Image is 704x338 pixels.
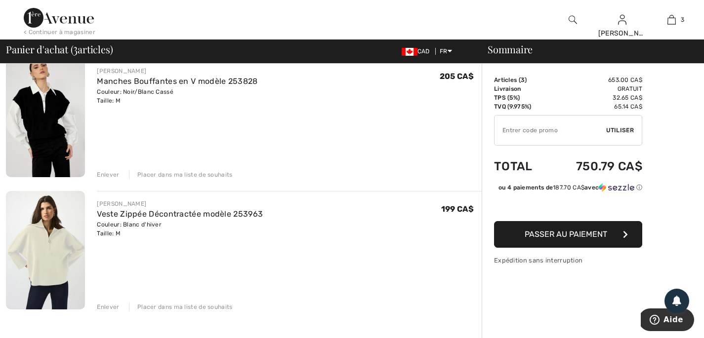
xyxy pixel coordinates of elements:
td: 65.14 CA$ [548,102,642,111]
input: Code promo [495,115,606,145]
span: CAD [402,48,434,55]
a: Se connecter [618,15,626,24]
img: Veste Zippée Décontractée modèle 253963 [6,191,85,309]
div: Couleur: Blanc d'hiver Taille: M [97,220,263,238]
td: Gratuit [548,84,642,93]
td: 32.65 CA$ [548,93,642,102]
span: 3 [73,42,78,55]
td: Articles ( ) [494,75,548,84]
div: Placer dans ma liste de souhaits [129,170,233,179]
td: TPS (5%) [494,93,548,102]
span: Utiliser [606,126,634,135]
td: 750.79 CA$ [548,150,642,183]
img: Mon panier [667,14,676,26]
td: 653.00 CA$ [548,75,642,84]
span: Passer au paiement [525,229,607,239]
span: Panier d'achat ( articles) [6,44,113,54]
div: ou 4 paiements de avec [498,183,642,192]
a: Veste Zippée Décontractée modèle 253963 [97,209,263,219]
span: 3 [681,15,684,24]
td: TVQ (9.975%) [494,102,548,111]
div: [PERSON_NAME] [97,67,257,75]
a: 3 [647,14,696,26]
div: ou 4 paiements de187.70 CA$avecSezzle Cliquez pour en savoir plus sur Sezzle [494,183,642,195]
iframe: Ouvre un widget dans lequel vous pouvez trouver plus d’informations [641,308,694,333]
span: 3 [521,76,525,83]
div: Couleur: Noir/Blanc Cassé Taille: M [97,87,257,105]
div: Enlever [97,170,119,179]
img: Sezzle [599,183,634,192]
div: < Continuer à magasiner [24,28,95,37]
span: 205 CA$ [440,72,474,81]
span: FR [440,48,452,55]
div: Expédition sans interruption [494,256,642,265]
img: 1ère Avenue [24,8,94,28]
div: Enlever [97,302,119,311]
div: [PERSON_NAME] [598,28,647,38]
a: Manches Bouffantes en V modèle 253828 [97,76,257,86]
iframe: PayPal-paypal [494,195,642,218]
button: Passer au paiement [494,221,642,248]
div: Sommaire [476,44,698,54]
td: Total [494,150,548,183]
img: Canadian Dollar [402,48,417,56]
img: recherche [569,14,577,26]
td: Livraison [494,84,548,93]
img: Manches Bouffantes en V modèle 253828 [6,58,85,177]
img: Mes infos [618,14,626,26]
div: Placer dans ma liste de souhaits [129,302,233,311]
span: 187.70 CA$ [553,184,584,191]
div: [PERSON_NAME] [97,199,263,208]
span: 199 CA$ [441,204,474,214]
